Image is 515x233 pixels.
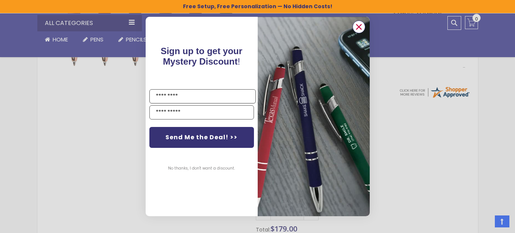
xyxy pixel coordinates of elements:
button: Close dialog [353,21,365,33]
span: ! [161,46,242,66]
img: pop-up-image [258,17,370,216]
button: Send Me the Deal! >> [149,127,254,148]
span: Sign up to get your Mystery Discount [161,46,242,66]
button: No thanks, I don't want a discount. [164,159,239,178]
